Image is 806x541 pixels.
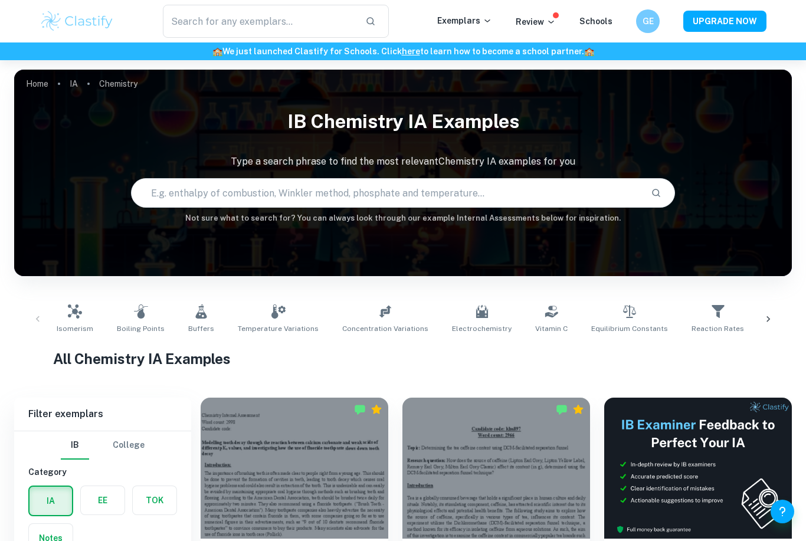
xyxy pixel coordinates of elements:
span: Concentration Variations [342,323,428,334]
a: here [402,47,420,56]
h1: IB Chemistry IA examples [14,103,792,140]
p: Type a search phrase to find the most relevant Chemistry IA examples for you [14,155,792,169]
span: Temperature Variations [238,323,319,334]
p: Review [516,15,556,28]
button: UPGRADE NOW [683,11,766,32]
div: Filter type choice [61,431,145,460]
span: 🏫 [584,47,594,56]
span: Boiling Points [117,323,165,334]
span: Electrochemistry [452,323,512,334]
h6: We just launched Clastify for Schools. Click to learn how to become a school partner. [2,45,804,58]
span: Isomerism [57,323,93,334]
p: Chemistry [99,77,137,90]
span: Vitamin C [535,323,568,334]
input: Search for any exemplars... [163,5,356,38]
h6: GE [641,15,655,28]
span: 🏫 [212,47,222,56]
img: Marked [556,404,568,415]
a: Schools [579,17,612,26]
h6: Filter exemplars [14,398,191,431]
button: IB [61,431,89,460]
button: GE [636,9,660,33]
span: Equilibrium Constants [591,323,668,334]
input: E.g. enthalpy of combustion, Winkler method, phosphate and temperature... [132,176,642,209]
a: IA [70,76,78,92]
button: College [113,431,145,460]
span: Reaction Rates [692,323,744,334]
h1: All Chemistry IA Examples [53,348,753,369]
a: Home [26,76,48,92]
h6: Category [28,465,177,478]
button: TOK [133,486,176,514]
img: Thumbnail [604,398,792,539]
h6: Not sure what to search for? You can always look through our example Internal Assessments below f... [14,212,792,224]
div: Premium [572,404,584,415]
span: Buffers [188,323,214,334]
button: IA [30,487,72,515]
button: EE [81,486,124,514]
img: Clastify logo [40,9,114,33]
button: Help and Feedback [771,500,794,523]
div: Premium [371,404,382,415]
button: Search [646,183,666,203]
img: Marked [354,404,366,415]
p: Exemplars [437,14,492,27]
